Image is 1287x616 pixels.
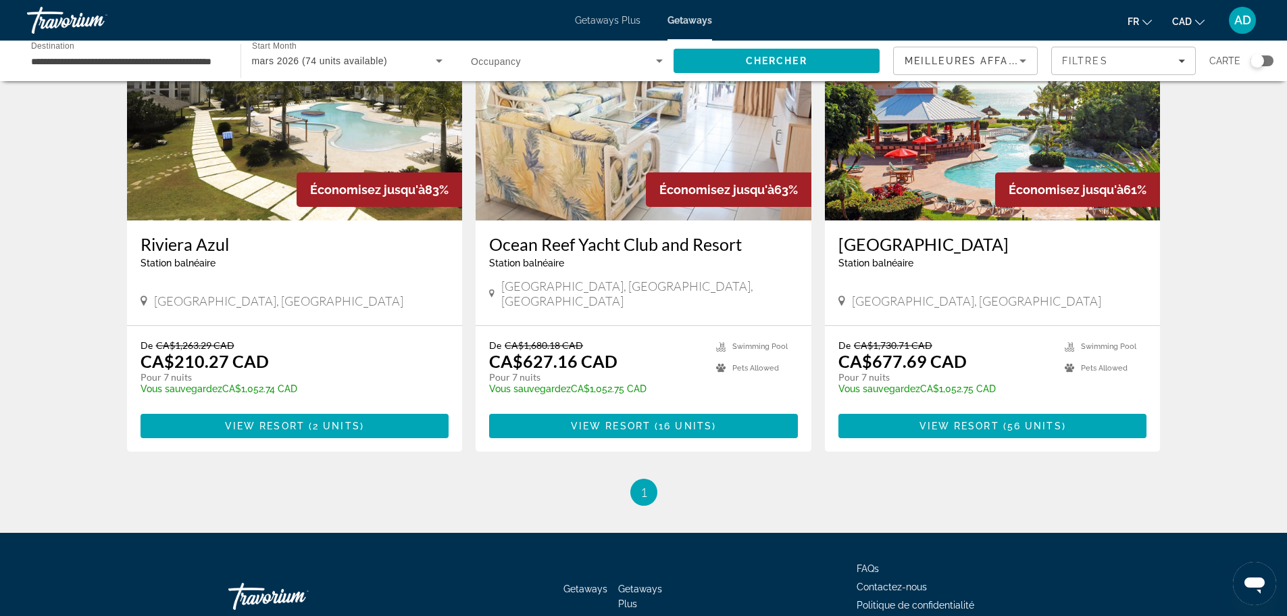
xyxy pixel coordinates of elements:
[857,563,879,574] a: FAQs
[141,383,436,394] p: CA$1,052.74 CAD
[1233,562,1276,605] iframe: Bouton de lancement de la fenêtre de messagerie
[489,339,501,351] span: De
[854,339,932,351] span: CA$1,730.71 CAD
[1172,11,1205,31] button: Change currency
[999,421,1066,431] span: ( )
[501,279,798,308] span: [GEOGRAPHIC_DATA], [GEOGRAPHIC_DATA], [GEOGRAPHIC_DATA]
[141,339,153,351] span: De
[571,421,651,431] span: View Resort
[838,234,1147,254] a: [GEOGRAPHIC_DATA]
[746,55,807,66] span: Chercher
[1209,51,1240,70] span: Carte
[1051,47,1196,75] button: Filters
[489,383,571,394] span: Vous sauvegardez
[313,421,360,431] span: 2 units
[825,4,1161,220] img: Island Seas Resort
[1009,183,1124,197] span: Économisez jusqu'à
[618,584,662,609] a: Getaways Plus
[141,414,449,438] button: View Resort(2 units)
[141,371,436,383] p: Pour 7 nuits
[674,49,880,73] button: Search
[1081,342,1136,351] span: Swimming Pool
[651,421,716,431] span: ( )
[476,4,811,220] img: Ocean Reef Yacht Club and Resort
[995,172,1160,207] div: 61%
[489,258,564,268] span: Station balnéaire
[659,421,712,431] span: 16 units
[310,183,425,197] span: Économisez jusqu'à
[563,584,607,594] a: Getaways
[838,383,920,394] span: Vous sauvegardez
[489,383,703,394] p: CA$1,052.75 CAD
[141,383,222,394] span: Vous sauvegardez
[489,371,703,383] p: Pour 7 nuits
[905,53,1026,69] mat-select: Sort by
[489,351,617,371] p: CA$627.16 CAD
[252,42,297,51] span: Start Month
[732,364,779,373] span: Pets Allowed
[127,479,1161,506] nav: Pagination
[31,41,74,50] span: Destination
[489,414,798,438] button: View Resort(16 units)
[857,600,974,611] a: Politique de confidentialité
[838,258,913,268] span: Station balnéaire
[1128,11,1152,31] button: Change language
[852,293,1101,308] span: [GEOGRAPHIC_DATA], [GEOGRAPHIC_DATA]
[1007,421,1062,431] span: 56 units
[838,351,967,371] p: CA$677.69 CAD
[127,4,463,220] img: Riviera Azul
[225,421,305,431] span: View Resort
[141,234,449,254] a: Riviera Azul
[27,3,162,38] a: Travorium
[31,53,223,70] input: Select destination
[732,342,788,351] span: Swimming Pool
[1225,6,1260,34] button: User Menu
[489,234,798,254] a: Ocean Reef Yacht Club and Resort
[646,172,811,207] div: 63%
[1234,14,1251,27] span: AD
[838,339,851,351] span: De
[141,258,216,268] span: Station balnéaire
[505,339,583,351] span: CA$1,680.18 CAD
[154,293,403,308] span: [GEOGRAPHIC_DATA], [GEOGRAPHIC_DATA]
[252,55,388,66] span: mars 2026 (74 units available)
[305,421,364,431] span: ( )
[156,339,234,351] span: CA$1,263.29 CAD
[1172,16,1192,27] span: CAD
[471,56,521,67] span: Occupancy
[141,351,269,371] p: CA$210.27 CAD
[857,582,927,592] a: Contactez-nous
[1128,16,1139,27] span: fr
[838,414,1147,438] button: View Resort(56 units)
[905,55,1034,66] span: Meilleures affaires
[919,421,999,431] span: View Resort
[640,485,647,500] span: 1
[575,15,640,26] a: Getaways Plus
[297,172,462,207] div: 83%
[659,183,774,197] span: Économisez jusqu'à
[838,371,1052,383] p: Pour 7 nuits
[1081,364,1128,373] span: Pets Allowed
[838,383,1052,394] p: CA$1,052.75 CAD
[1062,55,1108,66] span: Filtres
[667,15,712,26] a: Getaways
